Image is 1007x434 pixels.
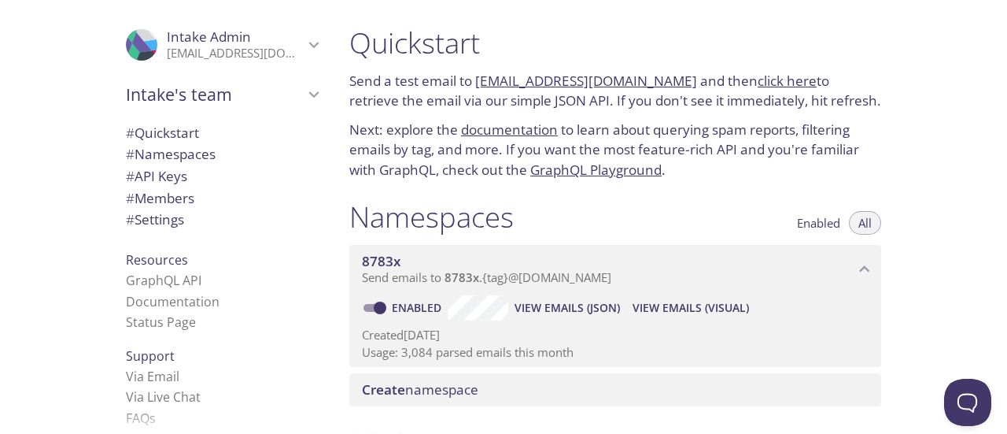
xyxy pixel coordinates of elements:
p: Send a test email to and then to retrieve the email via our simple JSON API. If you don't see it ... [349,71,881,111]
span: Settings [126,210,184,228]
button: All [849,211,881,235]
div: Members [113,187,330,210]
span: Support [126,347,175,365]
span: # [126,189,135,207]
h1: Quickstart [349,25,881,61]
p: Next: explore the to learn about querying spam reports, filtering emails by tag, and more. If you... [349,120,881,180]
a: Via Email [126,368,179,385]
a: documentation [461,121,558,139]
span: namespace [362,380,478,399]
div: Intake Admin [113,19,330,71]
div: Namespaces [113,143,330,165]
button: Enabled [788,211,850,235]
span: API Keys [126,167,187,185]
div: Intake's team [113,74,330,115]
h1: Namespaces [349,199,514,235]
a: GraphQL API [126,272,201,289]
span: Members [126,189,194,207]
span: Resources [126,251,188,269]
a: click here [758,72,817,90]
div: API Keys [113,165,330,187]
span: Intake's team [126,83,304,106]
span: 8783x [362,252,400,270]
div: Quickstart [113,122,330,144]
div: Team Settings [113,209,330,231]
span: 8783x [444,269,479,285]
button: View Emails (JSON) [508,295,626,321]
a: [EMAIL_ADDRESS][DOMAIN_NAME] [475,72,697,90]
button: View Emails (Visual) [626,295,755,321]
span: Quickstart [126,124,199,142]
div: Create namespace [349,373,881,406]
span: # [126,210,135,228]
iframe: Help Scout Beacon - Open [944,379,991,426]
span: Namespaces [126,145,216,163]
span: Intake Admin [167,28,251,46]
a: Enabled [389,300,448,315]
span: Send emails to . {tag} @[DOMAIN_NAME] [362,269,611,285]
p: Created [DATE] [362,327,869,343]
span: Create [362,380,405,399]
a: Via Live Chat [126,388,201,406]
span: View Emails (Visual) [633,299,749,317]
a: GraphQL Playground [530,161,662,179]
span: View Emails (JSON) [515,299,620,317]
p: [EMAIL_ADDRESS][DOMAIN_NAME] [167,46,304,61]
span: # [126,124,135,142]
div: 8783x namespace [349,245,881,294]
span: # [126,145,135,163]
a: Documentation [126,293,219,310]
span: # [126,167,135,185]
a: Status Page [126,313,196,331]
p: Usage: 3,084 parsed emails this month [362,344,869,361]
